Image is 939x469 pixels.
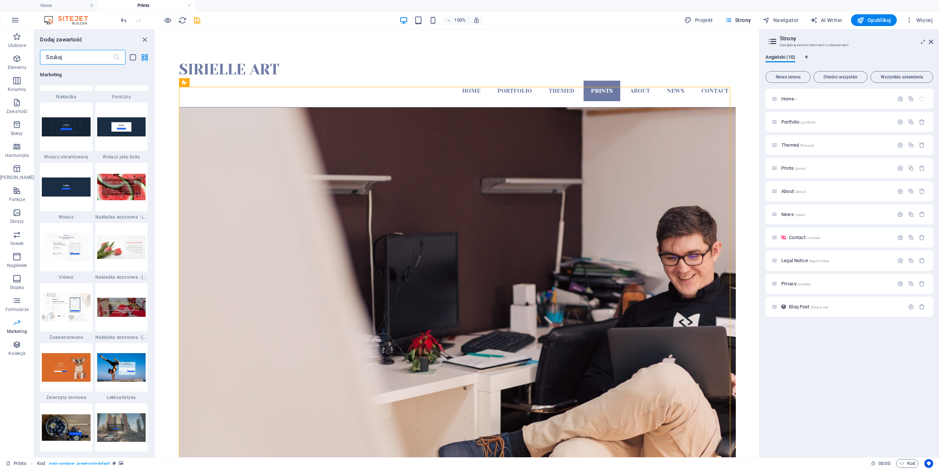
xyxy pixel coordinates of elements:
[40,35,82,44] h6: Dodaj zawartość
[97,353,146,382] img: Screenshot_2019-06-19SitejetTemplate-BlankRedesign-Berlin3.png
[40,283,92,340] div: Zaawansowane
[37,459,124,468] nav: breadcrumb
[908,304,914,310] div: Ustawienia
[128,53,137,62] button: list-view
[42,353,90,382] img: Screenshot_2019-06-19SitejetTemplate-BlankRedesign-Berlin4.png
[6,459,26,468] a: Kliknij, aby anulować zaznaczenie. Kliknij dwukrotnie, aby otworzyć Strony
[908,96,914,102] div: Duplikuj
[884,461,885,466] span: :
[8,87,26,92] p: Kolumny
[7,263,27,268] p: Nagłówek
[95,223,147,280] div: Nakładka sezonowa - [DATE]
[443,16,469,25] button: 100%
[780,35,933,42] h2: Strony
[6,109,28,114] p: Zawartość
[781,258,829,263] span: Kliknij, aby otworzyć stronę
[908,281,914,287] div: Duplikuj
[899,459,915,468] span: Kod
[794,190,806,194] span: /about
[722,14,754,26] button: Strony
[919,142,925,148] div: Usuń
[817,75,864,79] span: Otwórz wszystko
[897,281,903,287] div: Ustawienia
[919,234,925,241] div: Usuń
[95,163,147,220] div: Nakładka sezonowa - Lato
[7,329,27,334] p: Marketing
[924,459,933,468] button: Usercentrics
[763,17,799,24] span: Nawigator
[193,16,201,25] button: save
[779,212,894,217] div: News/news
[40,223,92,280] div: Videoo
[95,274,147,280] span: Nakładka sezonowa - Wielkanoc
[766,71,811,83] button: Nowa strona
[870,71,933,83] button: Wszystkie ustawienia
[908,188,914,194] div: Duplikuj
[97,298,146,317] img: Screenshot_2019-10-25SitejetTemplate-BlankRedesign-Berlin1.png
[98,1,195,10] h4: Prints
[682,14,716,26] div: Projekt (Ctrl+Alt+Y)
[95,154,147,160] span: Wołacz jako boks
[40,214,92,220] span: Wołacz
[789,304,828,309] span: Kliknij, aby otworzyć stronę
[919,304,925,310] div: Usuń
[42,117,90,137] img: callout-border.png
[919,211,925,217] div: Usuń
[40,50,113,65] input: Szukaj
[908,234,914,241] div: Duplikuj
[97,235,146,259] img: Screenshot_2019-10-25SitejetTemplate-BlankRedesign-Berlin2.png
[119,461,123,465] i: Ten element zawiera tło
[897,96,903,102] div: Ustawienia
[40,395,92,400] span: Zwierzęta domowe
[896,459,918,468] button: Kod
[120,16,128,25] i: Cofnij: Dodaj element (Ctrl+Z)
[42,414,90,440] img: Bildschirmfotoam2019-06-19um12.09.09.png
[794,213,805,217] span: /news
[806,236,820,240] span: /contact
[810,17,842,24] span: AI Writer
[42,177,90,197] img: callout.png
[97,413,146,442] img: Screenshot_2019-06-19SitejetTemplate-BlankRedesign-Berlin2.jpg
[40,334,92,340] span: Zaawansowane
[851,14,897,26] button: Opublikuj
[9,197,25,202] p: Funkcje
[797,282,811,286] span: /privacy
[8,65,26,70] p: Elementy
[37,459,45,468] span: Kliknij, aby zaznaczyć. Kliknij dwukrotnie, aby edytować
[810,305,828,309] span: /blog-post
[919,96,925,102] div: Strony startowej nie można usunąć
[787,304,904,309] div: Blog Post/blog-post
[8,43,26,48] p: Ulubione
[725,17,751,24] span: Strony
[809,259,829,263] span: /legal-notice
[40,70,147,79] h6: Marketing
[140,53,149,62] button: grid-view
[779,258,894,263] div: Legal Notice/legal-notice
[919,188,925,194] div: Usuń
[908,211,914,217] div: Duplikuj
[781,212,805,217] span: Kliknij, aby otworzyć stronę
[906,17,933,24] span: Więcej
[857,17,891,24] span: Opublikuj
[779,281,894,286] div: Privacy/privacy
[781,304,787,310] div: Ten układ jest używany jako szablon dla wszystkich elementów (np. wpisu na blogu) z tej kolekcji....
[878,459,890,468] span: 00 00
[42,293,90,322] img: Screenshot_2019-06-19SitejetTemplate-BlankRedesign-Berlin6.png
[119,16,128,25] button: undo
[10,241,24,246] p: Suwak
[781,281,811,286] span: Kliknij, aby otworzyć stronę
[779,143,894,147] div: Themed/themed
[95,395,147,400] span: Lekkoatletyka
[781,165,805,171] span: Kliknij, aby otworzyć stronę
[919,257,925,264] div: Usuń
[897,188,903,194] div: Ustawienia
[919,281,925,287] div: Usuń
[40,154,92,160] span: Wołacz obramowany
[897,234,903,241] div: Ustawienia
[795,97,796,101] span: /
[178,16,187,25] button: reload
[780,42,918,48] h3: Zarządzaj swoimi stronami i ustawieniami
[781,142,814,148] span: Kliknij, aby otworzyć stronę
[919,119,925,125] div: Usuń
[95,343,147,400] div: Lekkoatletyka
